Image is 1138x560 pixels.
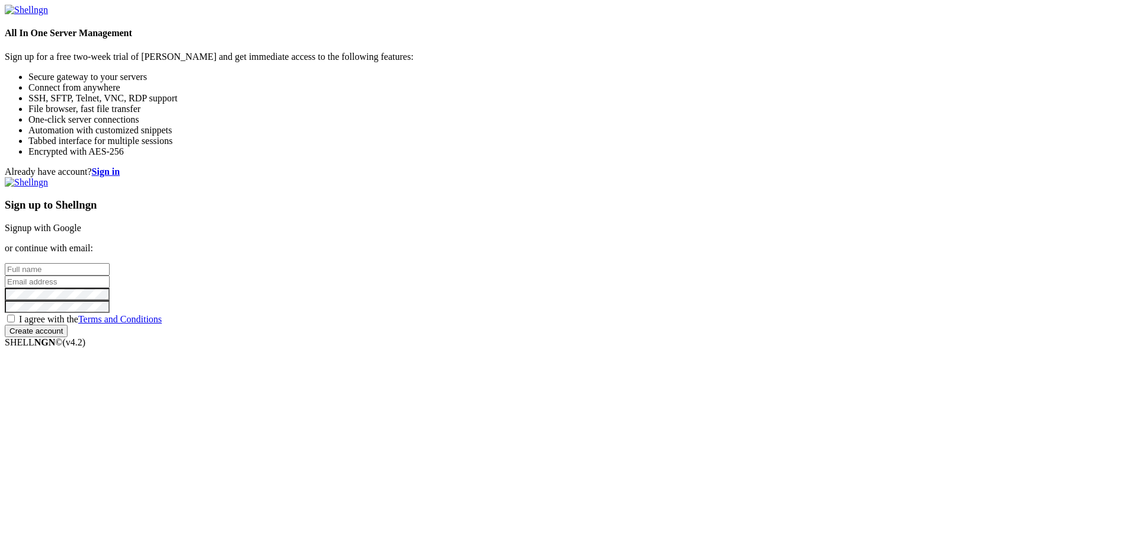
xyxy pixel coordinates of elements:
p: or continue with email: [5,243,1133,254]
p: Sign up for a free two-week trial of [PERSON_NAME] and get immediate access to the following feat... [5,52,1133,62]
h3: Sign up to Shellngn [5,199,1133,212]
li: File browser, fast file transfer [28,104,1133,114]
a: Terms and Conditions [78,314,162,324]
span: I agree with the [19,314,162,324]
li: Secure gateway to your servers [28,72,1133,82]
li: SSH, SFTP, Telnet, VNC, RDP support [28,93,1133,104]
span: SHELL © [5,337,85,347]
a: Sign in [92,167,120,177]
span: 4.2.0 [63,337,86,347]
input: Create account [5,325,68,337]
li: Connect from anywhere [28,82,1133,93]
li: Tabbed interface for multiple sessions [28,136,1133,146]
div: Already have account? [5,167,1133,177]
a: Signup with Google [5,223,81,233]
li: One-click server connections [28,114,1133,125]
input: Full name [5,263,110,276]
h4: All In One Server Management [5,28,1133,39]
li: Encrypted with AES-256 [28,146,1133,157]
li: Automation with customized snippets [28,125,1133,136]
input: Email address [5,276,110,288]
input: I agree with theTerms and Conditions [7,315,15,322]
img: Shellngn [5,5,48,15]
b: NGN [34,337,56,347]
img: Shellngn [5,177,48,188]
